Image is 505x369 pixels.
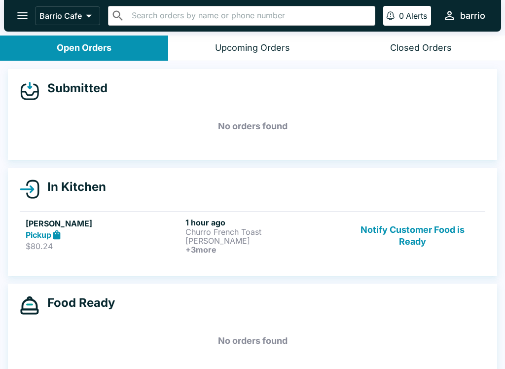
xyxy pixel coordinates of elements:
p: Alerts [406,11,427,21]
p: Churro French Toast [185,227,341,236]
h4: Food Ready [39,295,115,310]
h5: No orders found [20,323,485,359]
h5: No orders found [20,109,485,144]
strong: Pickup [26,230,51,240]
h4: In Kitchen [39,180,106,194]
h6: + 3 more [185,245,341,254]
p: 0 [399,11,404,21]
button: barrio [439,5,489,26]
input: Search orders by name or phone number [129,9,371,23]
div: Closed Orders [390,42,452,54]
button: open drawer [10,3,35,28]
h5: [PERSON_NAME] [26,218,181,229]
button: Barrio Cafe [35,6,100,25]
p: $80.24 [26,241,181,251]
div: Upcoming Orders [215,42,290,54]
div: Open Orders [57,42,111,54]
div: barrio [460,10,485,22]
button: Notify Customer Food is Ready [346,218,479,254]
a: [PERSON_NAME]Pickup$80.241 hour agoChurro French Toast[PERSON_NAME]+3moreNotify Customer Food is ... [20,211,485,260]
h6: 1 hour ago [185,218,341,227]
p: Barrio Cafe [39,11,82,21]
h4: Submitted [39,81,108,96]
p: [PERSON_NAME] [185,236,341,245]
